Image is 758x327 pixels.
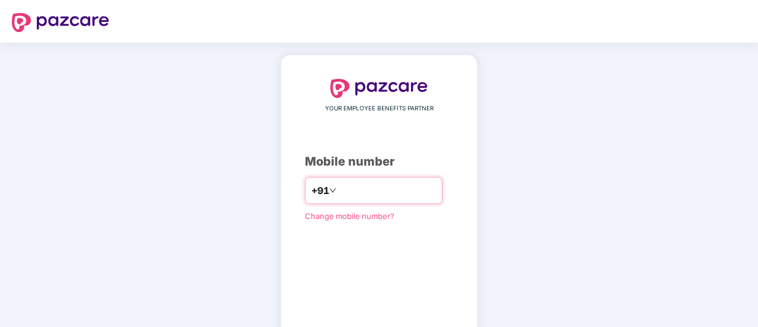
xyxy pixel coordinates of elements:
span: down [329,187,336,194]
div: Mobile number [305,153,453,171]
img: logo [330,79,428,98]
img: logo [12,13,109,32]
span: YOUR EMPLOYEE BENEFITS PARTNER [325,104,434,113]
span: +91 [311,183,329,198]
a: Change mobile number? [305,211,394,221]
